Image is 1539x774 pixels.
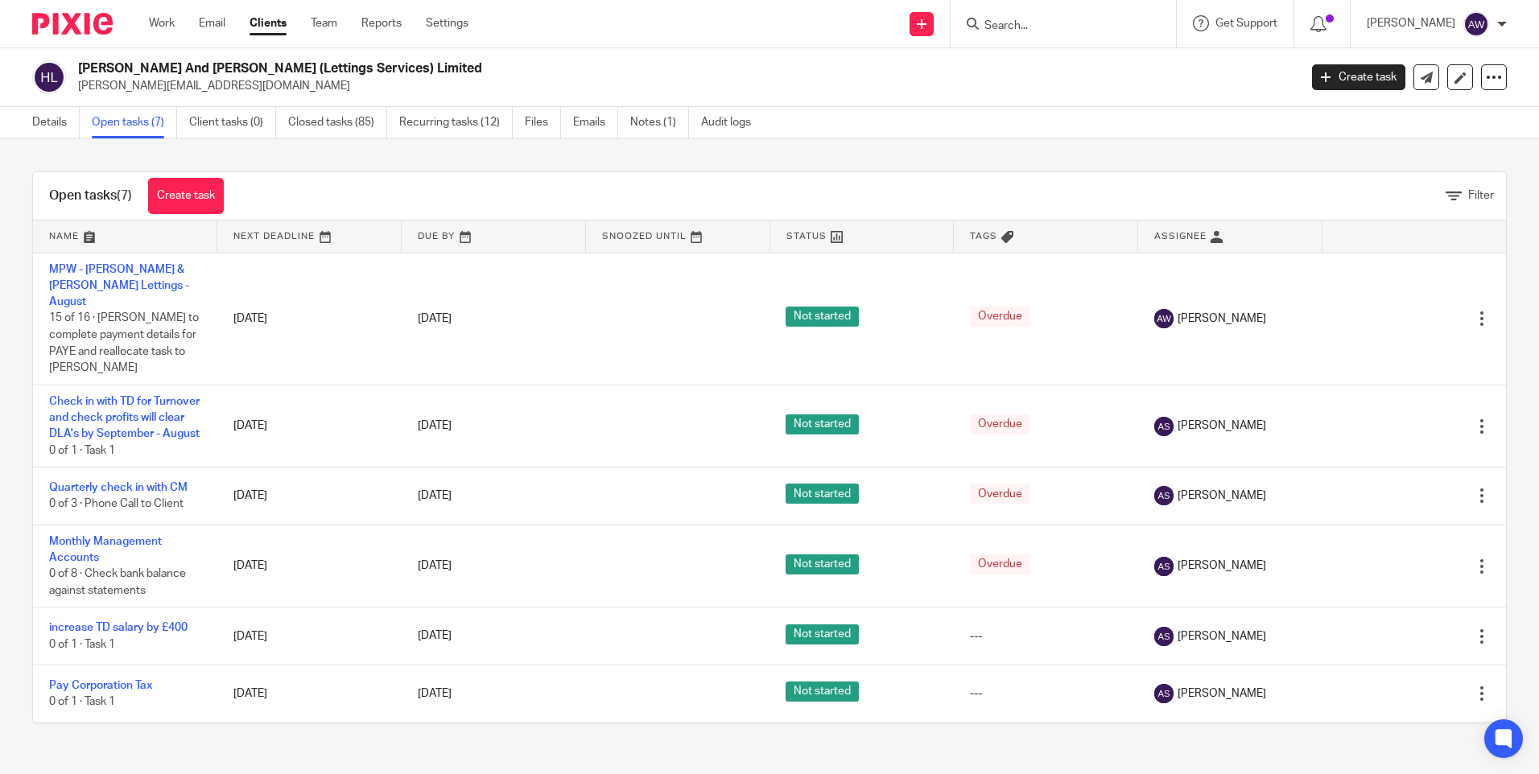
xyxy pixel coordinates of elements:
a: Quarterly check in with CM [49,482,188,493]
span: Overdue [970,554,1030,574]
span: Not started [786,307,859,327]
a: Work [149,15,175,31]
td: [DATE] [217,607,402,665]
a: Notes (1) [630,107,689,138]
a: Emails [573,107,618,138]
a: Audit logs [701,107,763,138]
td: [DATE] [217,665,402,722]
span: Filter [1468,190,1494,201]
span: [PERSON_NAME] [1178,628,1266,644]
img: svg%3E [1463,11,1489,37]
a: Open tasks (7) [92,107,177,138]
img: svg%3E [1154,627,1174,646]
a: Check in with TD for Turnover and check profits will clear DLA's by September - August [49,396,200,440]
img: svg%3E [1154,486,1174,505]
a: Settings [426,15,468,31]
a: Clients [250,15,287,31]
span: Snoozed Until [602,232,687,241]
a: Team [311,15,337,31]
span: [DATE] [418,688,452,699]
img: svg%3E [1154,557,1174,576]
span: 0 of 1 · Task 1 [49,696,115,707]
a: MPW - [PERSON_NAME] & [PERSON_NAME] Lettings - August [49,264,189,308]
span: Overdue [970,414,1030,434]
span: (7) [117,189,132,202]
span: Not started [786,624,859,644]
span: [PERSON_NAME] [1178,685,1266,702]
span: [PERSON_NAME] [1178,558,1266,574]
div: --- [970,628,1122,644]
span: [PERSON_NAME] [1178,311,1266,327]
a: Monthly Management Accounts [49,536,162,563]
div: --- [970,685,1122,702]
a: Closed tasks (85) [288,107,387,138]
img: svg%3E [1154,684,1174,703]
span: Not started [786,554,859,574]
a: Create task [1312,64,1405,90]
span: Not started [786,414,859,434]
span: [DATE] [418,561,452,572]
span: Overdue [970,484,1030,504]
a: Client tasks (0) [189,107,276,138]
img: svg%3E [32,60,66,94]
a: Details [32,107,80,138]
span: Get Support [1215,18,1277,29]
span: Not started [786,484,859,504]
span: [PERSON_NAME] [1178,488,1266,504]
span: [DATE] [418,631,452,642]
a: increase TD salary by £400 [49,622,188,633]
img: svg%3E [1154,417,1174,436]
span: [DATE] [418,420,452,431]
p: [PERSON_NAME][EMAIL_ADDRESS][DOMAIN_NAME] [78,78,1288,94]
a: Reports [361,15,402,31]
span: Tags [970,232,997,241]
img: svg%3E [1154,309,1174,328]
span: Overdue [970,307,1030,327]
span: [PERSON_NAME] [1178,418,1266,434]
p: [PERSON_NAME] [1367,15,1455,31]
td: [DATE] [217,467,402,525]
td: [DATE] [217,385,402,467]
h1: Open tasks [49,187,132,204]
img: Pixie [32,13,113,35]
td: [DATE] [217,525,402,607]
h2: [PERSON_NAME] And [PERSON_NAME] (Lettings Services) Limited [78,60,1046,77]
a: Pay Corporation Tax [49,680,152,691]
a: Create task [148,178,224,214]
span: 0 of 1 · Task 1 [49,639,115,650]
span: 0 of 8 · Check bank balance against statements [49,569,186,597]
input: Search [983,19,1128,34]
a: Email [199,15,225,31]
a: Files [525,107,561,138]
span: [DATE] [418,490,452,501]
span: Not started [786,681,859,702]
span: 0 of 1 · Task 1 [49,445,115,456]
a: Recurring tasks (12) [399,107,513,138]
span: Status [786,232,827,241]
td: [DATE] [217,253,402,385]
span: [DATE] [418,313,452,324]
span: 0 of 3 · Phone Call to Client [49,499,184,510]
span: 15 of 16 · [PERSON_NAME] to complete payment details for PAYE and reallocate task to [PERSON_NAME] [49,313,199,374]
